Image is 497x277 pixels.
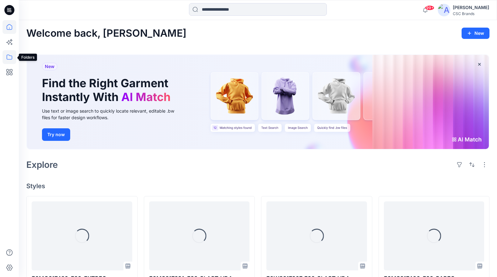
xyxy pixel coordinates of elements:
h2: Welcome back, [PERSON_NAME] [26,28,186,39]
div: Use text or image search to quickly locate relevant, editable .bw files for faster design workflows. [42,108,183,121]
button: Try now [42,128,70,141]
h1: Find the Right Garment Instantly With [42,77,174,104]
span: 99+ [425,5,434,10]
span: New [45,63,55,70]
span: AI Match [121,90,170,104]
h4: Styles [26,182,489,190]
button: New [462,28,489,39]
div: CSC Brands [453,11,489,16]
div: [PERSON_NAME] [453,4,489,11]
h2: Explore [26,160,58,170]
img: avatar [438,4,450,16]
